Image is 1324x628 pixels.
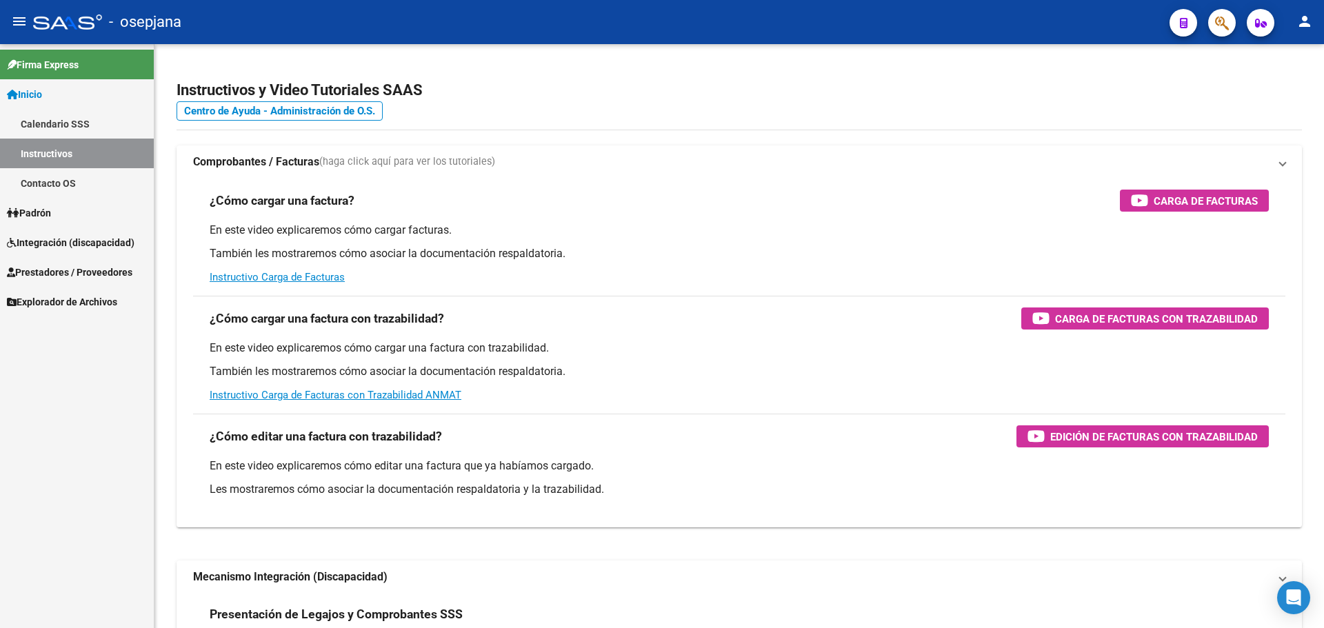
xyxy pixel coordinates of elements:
[210,191,354,210] h3: ¿Cómo cargar una factura?
[177,179,1302,527] div: Comprobantes / Facturas(haga click aquí para ver los tutoriales)
[7,235,134,250] span: Integración (discapacidad)
[109,7,181,37] span: - osepjana
[7,265,132,280] span: Prestadores / Proveedores
[193,154,319,170] strong: Comprobantes / Facturas
[210,309,444,328] h3: ¿Cómo cargar una factura con trazabilidad?
[210,223,1269,238] p: En este video explicaremos cómo cargar facturas.
[210,605,463,624] h3: Presentación de Legajos y Comprobantes SSS
[210,482,1269,497] p: Les mostraremos cómo asociar la documentación respaldatoria y la trazabilidad.
[1296,13,1313,30] mat-icon: person
[177,560,1302,594] mat-expansion-panel-header: Mecanismo Integración (Discapacidad)
[1050,428,1258,445] span: Edición de Facturas con Trazabilidad
[210,389,461,401] a: Instructivo Carga de Facturas con Trazabilidad ANMAT
[1055,310,1258,327] span: Carga de Facturas con Trazabilidad
[193,569,388,585] strong: Mecanismo Integración (Discapacidad)
[177,101,383,121] a: Centro de Ayuda - Administración de O.S.
[7,57,79,72] span: Firma Express
[210,427,442,446] h3: ¿Cómo editar una factura con trazabilidad?
[210,246,1269,261] p: También les mostraremos cómo asociar la documentación respaldatoria.
[1016,425,1269,447] button: Edición de Facturas con Trazabilidad
[1120,190,1269,212] button: Carga de Facturas
[210,271,345,283] a: Instructivo Carga de Facturas
[319,154,495,170] span: (haga click aquí para ver los tutoriales)
[7,87,42,102] span: Inicio
[7,205,51,221] span: Padrón
[177,77,1302,103] h2: Instructivos y Video Tutoriales SAAS
[210,341,1269,356] p: En este video explicaremos cómo cargar una factura con trazabilidad.
[1154,192,1258,210] span: Carga de Facturas
[11,13,28,30] mat-icon: menu
[210,364,1269,379] p: También les mostraremos cómo asociar la documentación respaldatoria.
[210,458,1269,474] p: En este video explicaremos cómo editar una factura que ya habíamos cargado.
[7,294,117,310] span: Explorador de Archivos
[1021,307,1269,330] button: Carga de Facturas con Trazabilidad
[177,145,1302,179] mat-expansion-panel-header: Comprobantes / Facturas(haga click aquí para ver los tutoriales)
[1277,581,1310,614] div: Open Intercom Messenger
